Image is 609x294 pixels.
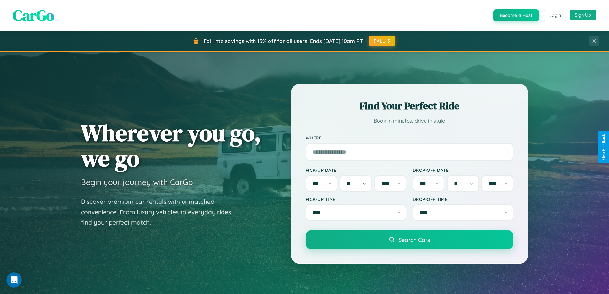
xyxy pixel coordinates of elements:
label: Drop-off Time [413,196,513,202]
button: FALL15 [369,36,395,46]
p: Discover premium car rentals with unmatched convenience. From luxury vehicles to everyday rides, ... [81,196,241,228]
label: Where [306,135,513,140]
label: Drop-off Date [413,167,513,173]
h3: Begin your journey with CarGo [81,177,193,187]
button: Sign Up [570,10,596,20]
button: Become a Host [493,9,539,21]
button: Search Cars [306,230,513,249]
label: Pick-up Time [306,196,406,202]
span: Fall into savings with 15% off for all users! Ends [DATE] 10am PT. [204,38,364,44]
iframe: Intercom live chat [6,272,22,288]
label: Pick-up Date [306,167,406,173]
div: Give Feedback [601,134,606,160]
span: CarGo [13,5,54,26]
h2: Find Your Perfect Ride [306,99,513,113]
button: Login [544,10,566,21]
p: Book in minutes, drive in style [306,116,513,125]
h1: Wherever you go, we go [81,120,261,171]
span: Search Cars [398,236,430,243]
